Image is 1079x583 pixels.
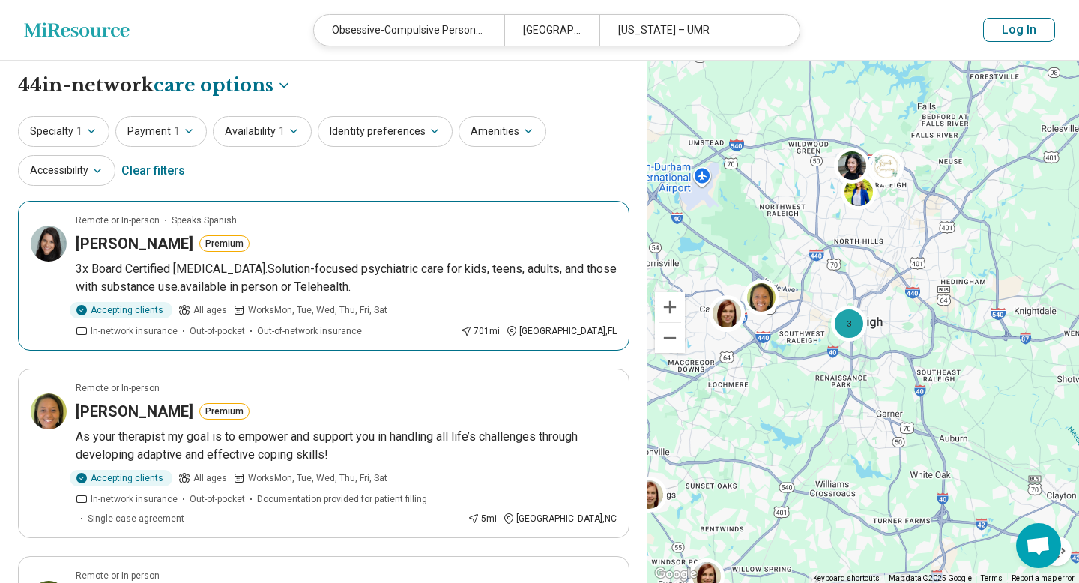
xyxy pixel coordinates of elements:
button: Zoom out [655,323,685,353]
h3: [PERSON_NAME] [76,401,193,422]
span: Map data ©2025 Google [889,574,972,582]
p: Remote or In-person [76,569,160,582]
span: care options [154,73,273,98]
span: All ages [193,303,227,317]
div: Open chat [1016,523,1061,568]
button: Identity preferences [318,116,453,147]
h3: [PERSON_NAME] [76,233,193,254]
button: Care options [154,73,291,98]
button: Premium [199,403,250,420]
div: Clear filters [121,153,185,189]
span: 1 [174,124,180,139]
a: Terms (opens in new tab) [981,574,1003,582]
span: 1 [279,124,285,139]
div: [US_STATE] – UMR [599,15,790,46]
button: Payment1 [115,116,207,147]
span: Documentation provided for patient filling [257,492,427,506]
button: Log In [983,18,1055,42]
span: Works Mon, Tue, Wed, Thu, Fri, Sat [248,471,387,485]
span: In-network insurance [91,492,178,506]
div: [GEOGRAPHIC_DATA] , FL [506,324,617,338]
p: As your therapist my goal is to empower and support you in handling all life’s challenges through... [76,428,617,464]
span: Out-of-pocket [190,492,245,506]
p: 3x Board Certified [MEDICAL_DATA].Solution-focused psychiatric care for kids, teens, adults, and ... [76,260,617,296]
div: 701 mi [460,324,500,338]
button: Accessibility [18,155,115,186]
p: Remote or In-person [76,214,160,227]
button: Premium [199,235,250,252]
div: Accepting clients [70,302,172,318]
button: Zoom in [655,292,685,322]
p: Remote or In-person [76,381,160,395]
span: Speaks Spanish [172,214,237,227]
span: All ages [193,471,227,485]
div: 3 [831,306,867,342]
span: Works Mon, Tue, Wed, Thu, Fri, Sat [248,303,387,317]
span: Out-of-pocket [190,324,245,338]
span: Single case agreement [88,512,184,525]
button: Specialty1 [18,116,109,147]
h1: 44 in-network [18,73,291,98]
div: Accepting clients [70,470,172,486]
button: Availability1 [213,116,312,147]
div: [GEOGRAPHIC_DATA], [GEOGRAPHIC_DATA] [504,15,599,46]
div: [GEOGRAPHIC_DATA] , NC [503,512,617,525]
span: Out-of-network insurance [257,324,362,338]
span: In-network insurance [91,324,178,338]
span: 1 [76,124,82,139]
a: Report a map error [1012,574,1075,582]
div: Obsessive-Compulsive Personality [314,15,504,46]
button: Amenities [459,116,546,147]
div: 5 mi [468,512,497,525]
